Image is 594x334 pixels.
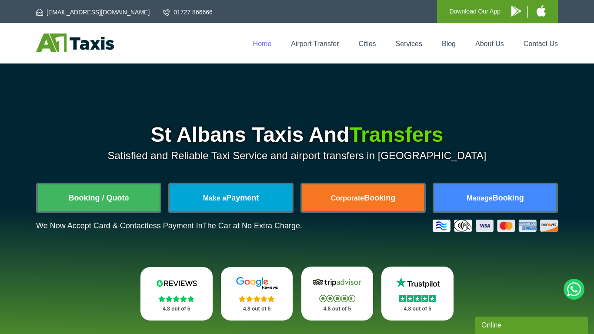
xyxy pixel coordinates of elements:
p: We Now Accept Card & Contactless Payment In [36,221,302,230]
a: [EMAIL_ADDRESS][DOMAIN_NAME] [36,8,150,17]
a: About Us [475,40,504,47]
a: Home [253,40,272,47]
span: The Car at No Extra Charge. [203,221,302,230]
span: Make a [203,194,226,202]
a: Booking / Quote [38,184,160,211]
img: Credit And Debit Cards [433,220,558,232]
img: Stars [319,295,355,302]
img: A1 Taxis iPhone App [537,5,546,17]
a: Tripadvisor Stars 4.8 out of 5 [301,267,374,321]
img: Stars [399,295,436,302]
a: Blog [442,40,456,47]
p: 4.8 out of 5 [150,304,203,314]
a: Airport Transfer [291,40,339,47]
a: Contact Us [524,40,558,47]
a: Reviews.io Stars 4.8 out of 5 [140,267,213,321]
p: 4.8 out of 5 [391,304,444,314]
img: Stars [158,295,194,302]
a: Trustpilot Stars 4.8 out of 5 [381,267,454,321]
img: Reviews.io [150,277,203,290]
img: Stars [239,295,275,302]
span: Transfers [349,123,443,146]
p: 4.8 out of 5 [230,304,284,314]
span: Corporate [331,194,364,202]
img: Trustpilot [391,276,444,289]
img: Google [231,277,283,290]
span: Manage [467,194,493,202]
h1: St Albans Taxis And [36,124,558,145]
a: Services [396,40,422,47]
a: CorporateBooking [302,184,424,211]
p: 4.8 out of 5 [311,304,364,314]
a: Make aPayment [170,184,292,211]
img: A1 Taxis St Albans LTD [36,33,114,52]
a: Cities [359,40,376,47]
a: 01727 866666 [163,8,213,17]
a: ManageBooking [434,184,556,211]
iframe: chat widget [475,315,590,334]
img: Tripadvisor [311,276,363,289]
a: Google Stars 4.8 out of 5 [221,267,293,321]
img: A1 Taxis Android App [511,6,521,17]
p: Satisfied and Reliable Taxi Service and airport transfers in [GEOGRAPHIC_DATA] [36,150,558,162]
p: Download Our App [449,6,501,17]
